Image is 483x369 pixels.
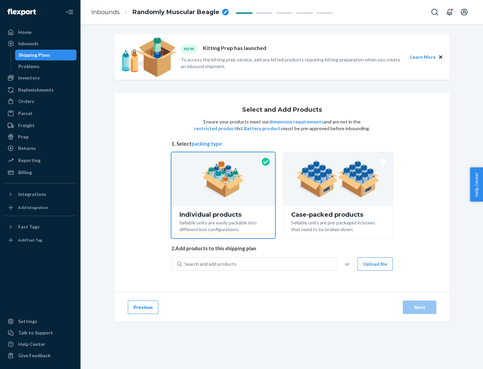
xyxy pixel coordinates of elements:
a: Settings [4,316,76,327]
a: Replenishments [4,85,76,95]
div: Help Center [18,341,45,348]
a: Prep [4,131,76,142]
div: Fast Tags [18,223,40,230]
button: Give Feedback [4,350,76,361]
span: or [345,261,350,267]
button: Fast Tags [4,221,76,232]
div: Replenishments [18,87,54,93]
div: Reporting [18,157,41,164]
img: individual-pack.facf35554cb0f1810c75b2bd6df2d64e.png [202,161,244,198]
div: Inventory [18,74,40,81]
a: Add Integration [4,202,76,213]
button: Learn More [410,53,436,61]
p: Kitting Prep has launched [203,44,266,53]
div: Integrations [18,191,46,198]
button: Open notifications [443,5,456,19]
a: Billing [4,167,76,178]
a: Inbounds [91,8,120,16]
div: Freight [18,122,35,129]
img: Flexport logo [7,9,36,15]
button: Help Center [470,167,483,202]
div: Prep [18,134,29,140]
div: Problems [18,63,40,70]
a: Help Center [4,339,76,350]
button: Upload file [358,257,393,271]
div: Sellable units are easily packable into different box configurations. [179,218,267,233]
div: Individual products [179,211,267,218]
div: Give Feedback [18,352,51,359]
div: Add Integration [18,205,48,210]
span: 1. Select [171,140,393,147]
a: Problems [15,61,77,72]
a: Orders [4,96,76,107]
button: Previous [128,301,158,314]
a: Inventory [4,72,76,83]
span: 2. Add products to this shipping plan [171,245,393,252]
a: Home [4,27,76,38]
div: Talk to Support [18,329,53,336]
div: Orders [18,98,34,105]
div: Home [18,29,32,36]
div: Add Fast Tag [18,237,42,243]
a: Inbounds [4,38,76,49]
button: Close [437,53,444,61]
div: Next [409,304,431,311]
span: Randomly Muscular Beagle [132,8,219,17]
div: Settings [18,318,37,325]
button: Battery products [244,125,283,132]
button: Integrations [4,189,76,200]
div: Search and add products [184,261,236,267]
button: Open account menu [458,5,471,19]
div: NEW [181,44,198,53]
h1: Select and Add Products [242,107,322,113]
a: Talk to Support [4,327,76,338]
button: Open Search Box [428,5,441,19]
div: Parcel [18,110,32,117]
button: restricted product [194,125,236,132]
a: Freight [4,120,76,131]
div: Case-packed products [291,211,385,218]
a: Reporting [4,155,76,166]
button: dimension requirements [269,118,324,125]
a: Parcel [4,108,76,119]
p: Ensure your products meet our and are not in the list. must be pre-approved before inbounding. [194,118,371,132]
div: Billing [18,169,32,176]
button: Next [403,301,436,314]
p: To access the kitting prep service, add any kitted products requiring kitting preparation when yo... [181,56,404,70]
button: packing type [192,140,222,147]
div: Inbounds [18,40,39,47]
div: Returns [18,145,36,152]
a: Add Fast Tag [4,235,76,246]
a: Shipping Plans [15,50,77,60]
div: Shipping Plans [18,52,50,58]
ol: breadcrumbs [86,2,234,22]
div: Sellable units are pre-packaged in boxes that need to be broken down. [291,218,385,233]
button: Close Navigation [63,5,76,19]
img: case-pack.59cecea509d18c883b923b81aeac6d0b.png [296,161,380,198]
a: Returns [4,143,76,154]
